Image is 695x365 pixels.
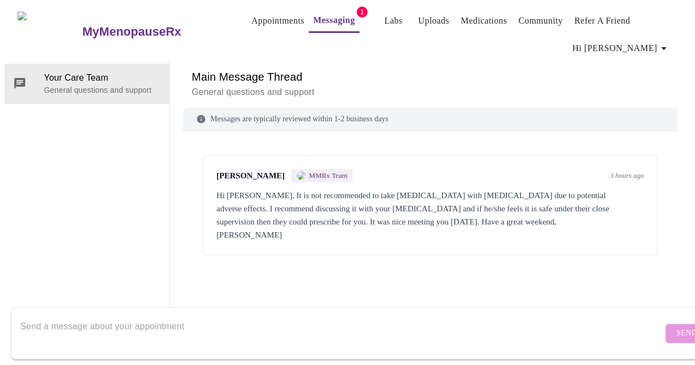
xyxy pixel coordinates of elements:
[568,37,675,59] button: Hi [PERSON_NAME]
[414,10,454,32] button: Uploads
[357,7,368,18] span: 1
[18,12,81,53] img: MyMenopauseRx Logo
[192,86,669,99] p: General questions and support
[20,316,663,351] textarea: Send a message about your appointment
[457,10,511,32] button: Medications
[514,10,568,32] button: Community
[418,13,449,29] a: Uploads
[461,13,507,29] a: Medications
[82,25,181,39] h3: MyMenopauseRx
[309,171,347,180] span: MMRx Team
[252,13,304,29] a: Appointments
[385,13,403,29] a: Labs
[44,85,160,96] p: General questions and support
[313,13,355,28] a: Messaging
[216,189,644,242] div: Hi [PERSON_NAME], It is not recommended to take [MEDICAL_DATA] with [MEDICAL_DATA] due to potenti...
[610,171,644,180] span: 3 hours ago
[297,171,305,180] img: MMRX
[81,13,225,51] a: MyMenopauseRx
[247,10,309,32] button: Appointments
[574,13,630,29] a: Refer a Friend
[183,108,677,131] div: Messages are typically reviewed within 1-2 business days
[309,9,359,33] button: Messaging
[572,41,670,56] span: Hi [PERSON_NAME]
[4,64,169,103] div: Your Care TeamGeneral questions and support
[570,10,635,32] button: Refer a Friend
[192,68,669,86] h6: Main Message Thread
[376,10,411,32] button: Labs
[519,13,563,29] a: Community
[44,71,160,85] span: Your Care Team
[216,171,285,181] span: [PERSON_NAME]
